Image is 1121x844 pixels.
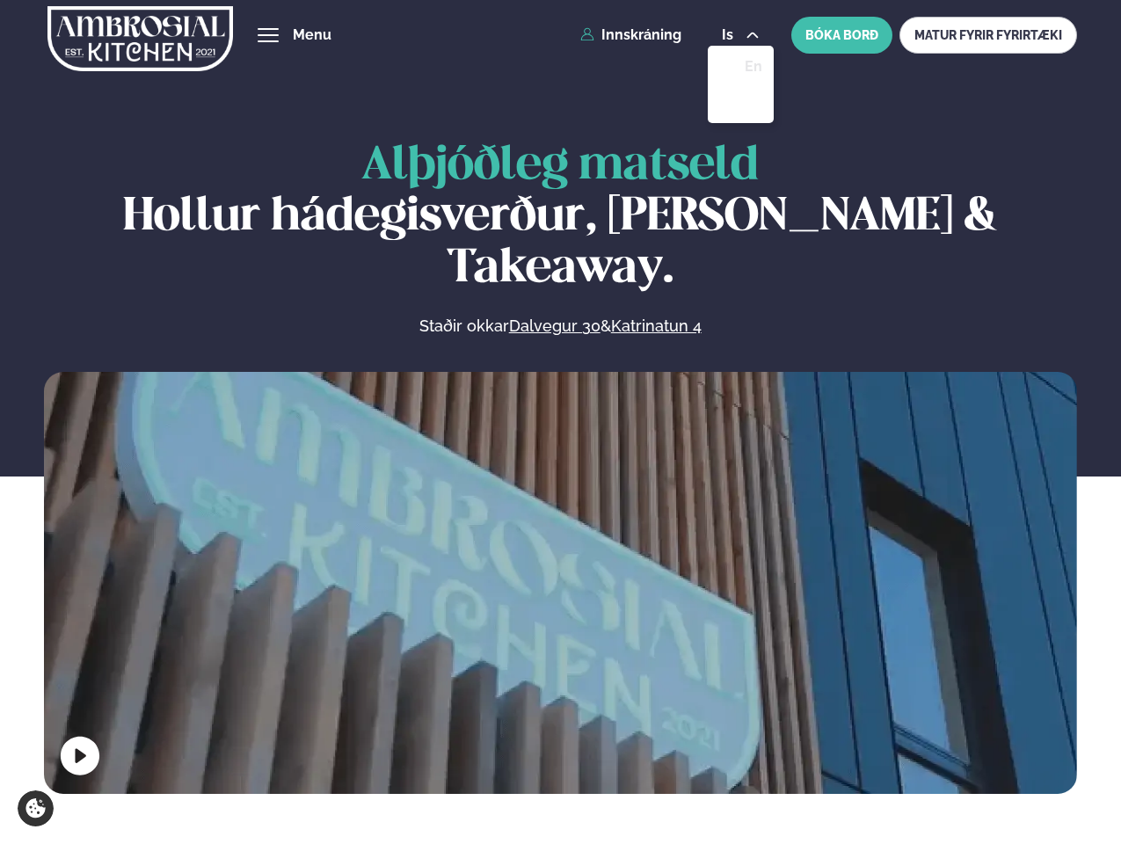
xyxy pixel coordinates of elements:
p: Staðir okkar & [228,316,892,337]
a: Innskráning [580,27,681,43]
button: BÓKA BORÐ [791,17,892,54]
h1: Hollur hádegisverður, [PERSON_NAME] & Takeaway. [44,141,1077,295]
a: Cookie settings [18,790,54,826]
img: logo [47,3,233,75]
a: Katrinatun 4 [611,316,702,337]
span: is [722,28,739,42]
span: Alþjóðleg matseld [361,144,759,188]
button: is [708,28,774,42]
a: MATUR FYRIR FYRIRTÆKI [899,17,1077,54]
a: en [731,49,797,84]
button: hamburger [258,25,279,46]
a: Dalvegur 30 [509,316,601,337]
